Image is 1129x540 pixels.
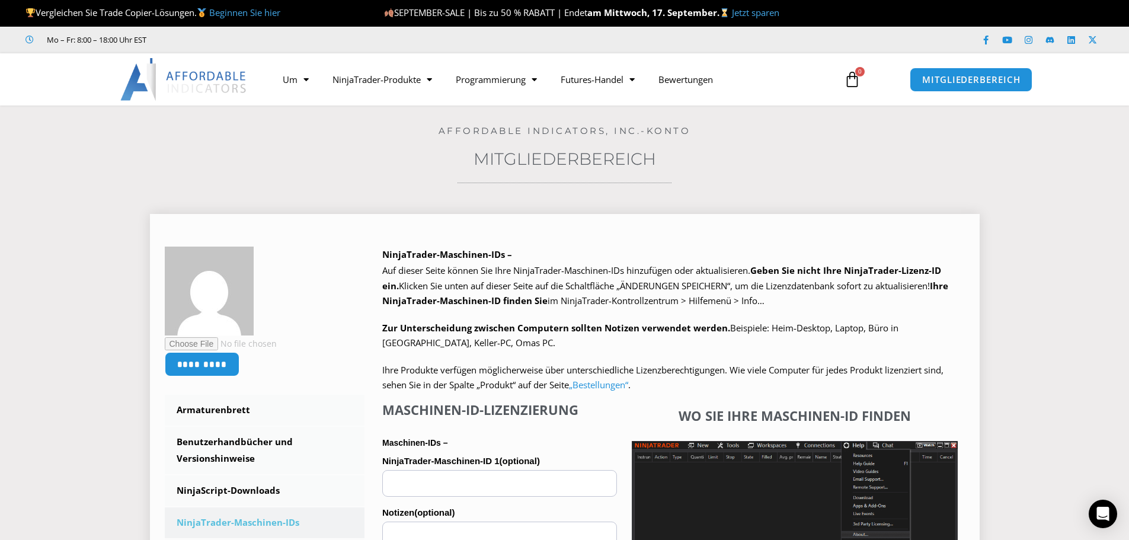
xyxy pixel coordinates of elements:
a: 0 [826,62,878,97]
font: Programmierung [456,74,526,85]
nav: Speisekarte [271,66,830,93]
div: Öffnen Sie den Intercom Messenger [1089,500,1117,528]
a: Futures-Handel [549,66,647,93]
a: Programmierung [444,66,549,93]
font: NinjaTrader-Maschinen-IDs – [382,248,512,260]
a: Um [271,66,321,93]
font: . [628,379,631,391]
font: NinjaTrader-Maschinen-IDs [177,516,299,528]
font: 0 [858,67,862,75]
font: Maschinen-ID-Lizenzierung [382,401,578,418]
font: Ihre Produkte verfügen möglicherweise über unterschiedliche Lizenzberechtigungen. Wie viele Compu... [382,364,944,391]
font: Um [283,74,298,85]
img: 🏆 [26,8,35,17]
font: Klicken Sie unten auf dieser Seite auf die Schaltfläche „ÄNDERUNGEN SPEICHERN“, um die Lizenzdate... [399,280,930,292]
font: Vergleichen Sie Trade Copier-Lösungen. [36,7,197,18]
a: NinjaScript-Downloads [165,475,365,506]
font: SEPTEMBER-SALE | Bis zu 50 % RABATT | Endet [394,7,587,18]
font: NinjaTrader-Produkte [332,74,421,85]
font: NinjaTrader-Maschinen-ID 1 [382,456,500,466]
img: 🥇 [197,8,206,17]
font: Maschinen-IDs – [382,438,447,448]
a: MITGLIEDERBEREICH [910,68,1032,92]
img: 🍂 [385,8,394,17]
font: Notizen [382,507,414,517]
font: Zur Unterscheidung zwischen Computern sollten Notizen verwendet werden. [382,322,730,334]
font: Mo – Fr: 8:00 – 18:00 Uhr EST [47,34,146,45]
font: Bewertungen [658,74,713,85]
a: Benutzerhandbücher und Versionshinweise [165,427,365,474]
font: Wo Sie Ihre Maschinen-ID finden [679,407,911,424]
iframe: Kundenbewertungen powered by Trustpilot [163,34,341,46]
font: Geben Sie nicht Ihre NinjaTrader-Lizenz-ID ein. [382,264,941,292]
a: „Bestellungen“ [569,379,628,391]
font: (optional) [500,456,540,466]
font: Futures-Handel [561,74,623,85]
font: MITGLIEDERBEREICH [922,74,1020,85]
img: ⌛ [720,8,729,17]
font: (optional) [414,507,455,517]
a: Beginnen Sie hier [209,7,280,18]
img: LogoAI | Erschwingliche Indikatoren – NinjaTrader [120,58,248,101]
font: NinjaScript-Downloads [177,484,280,496]
a: Mitgliederbereich [474,149,656,169]
font: Auf dieser Seite können Sie Ihre NinjaTrader-Maschinen-IDs hinzufügen oder aktualisieren. [382,264,750,276]
font: im NinjaTrader-Kontrollzentrum > Hilfemenü > Info… [548,295,765,306]
font: Benutzerhandbücher und Versionshinweise [177,436,293,464]
a: NinjaTrader-Maschinen-IDs [165,507,365,538]
a: Jetzt sparen [732,7,779,18]
a: Armaturenbrett [165,395,365,426]
font: am Mittwoch, 17. September. [587,7,719,18]
a: NinjaTrader-Produkte [321,66,444,93]
a: Affordable Indicators, Inc.-Konto [439,125,691,136]
img: 8da8a90149778d3e260cff0ce0b5d91589cc13c867f3b044b105faf953301706 [165,247,254,335]
font: Armaturenbrett [177,404,250,416]
a: Bewertungen [647,66,725,93]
